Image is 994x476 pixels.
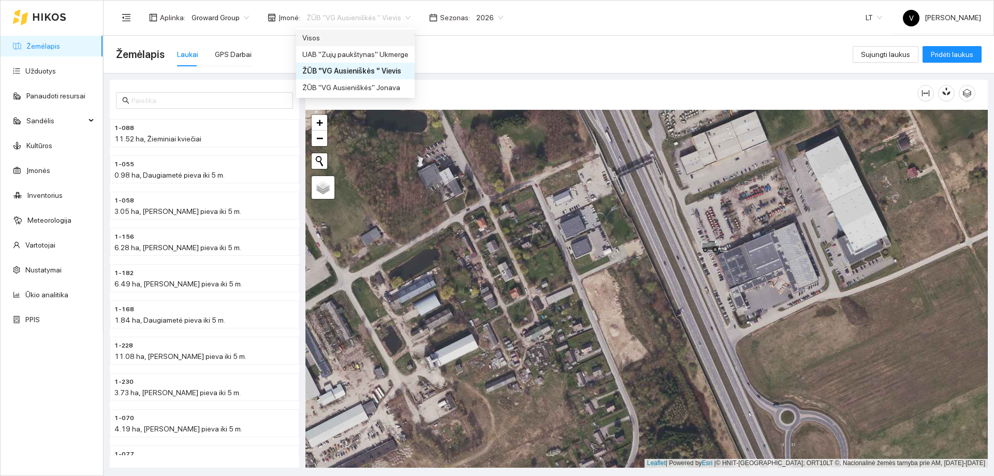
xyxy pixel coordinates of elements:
[114,123,134,133] span: 1-088
[114,352,246,360] span: 11.08 ha, [PERSON_NAME] pieva iki 5 m.
[114,280,242,288] span: 6.49 ha, [PERSON_NAME] pieva iki 5 m.
[476,10,503,25] span: 2026
[302,82,408,93] div: ŽŪB "VG Ausieniškės" Jonava
[923,46,982,63] button: Pridėti laukus
[25,241,55,249] a: Vartotojai
[302,32,408,44] div: Visos
[177,49,198,60] div: Laukai
[866,10,882,25] span: LT
[302,49,408,60] div: UAB "Zujų paukštynas" Ukmerge
[114,160,134,169] span: 1-055
[853,50,918,59] a: Sujungti laukus
[429,13,437,22] span: calendar
[702,459,713,467] a: Esri
[215,49,252,60] div: GPS Darbai
[26,166,50,175] a: Įmonės
[853,46,918,63] button: Sujungti laukus
[917,85,934,102] button: column-width
[114,388,241,397] span: 3.73 ha, [PERSON_NAME] pieva iki 5 m.
[114,196,134,206] span: 1-058
[909,10,914,26] span: V
[296,30,415,46] div: Visos
[714,459,716,467] span: |
[279,12,300,23] span: Įmonė :
[114,341,133,351] span: 1-228
[931,49,973,60] span: Pridėti laukus
[114,425,242,433] span: 4.19 ha, [PERSON_NAME] pieva iki 5 m.
[25,266,62,274] a: Nustatymai
[296,79,415,96] div: ŽŪB "VG Ausieniškės" Jonava
[312,115,327,131] a: Zoom in
[114,171,225,179] span: 0.98 ha, Daugiametė pieva iki 5 m.
[923,50,982,59] a: Pridėti laukus
[25,315,40,324] a: PPIS
[26,92,85,100] a: Panaudoti resursai
[114,377,134,387] span: 1-230
[27,191,63,199] a: Inventorius
[26,42,60,50] a: Žemėlapis
[647,459,666,467] a: Leaflet
[316,116,323,129] span: +
[296,63,415,79] div: ŽŪB "VG Ausieniškės " Vievis
[25,291,68,299] a: Ūkio analitika
[903,13,981,22] span: [PERSON_NAME]
[26,141,52,150] a: Kultūros
[114,135,201,143] span: 11.52 ha, Žieminiai kviečiai
[122,97,129,104] span: search
[440,12,470,23] span: Sezonas :
[114,232,134,242] span: 1-156
[312,131,327,146] a: Zoom out
[861,49,910,60] span: Sujungti laukus
[114,268,134,278] span: 1-182
[114,316,225,324] span: 1.84 ha, Daugiametė pieva iki 5 m.
[160,12,185,23] span: Aplinka :
[114,450,134,459] span: 1-077
[645,459,988,468] div: | Powered by © HNIT-[GEOGRAPHIC_DATA]; ORT10LT ©, Nacionalinė žemės tarnyba prie AM, [DATE]-[DATE]
[131,95,287,106] input: Paieška
[192,10,249,25] span: Groward Group
[116,46,165,63] span: Žemėlapis
[318,78,917,108] div: Žemėlapis
[302,65,408,77] div: ŽŪB "VG Ausieniškės " Vievis
[149,13,157,22] span: layout
[122,13,131,22] span: menu-fold
[114,243,241,252] span: 6.28 ha, [PERSON_NAME] pieva iki 5 m.
[116,7,137,28] button: menu-fold
[26,110,85,131] span: Sandėlis
[306,10,411,25] span: ŽŪB "VG Ausieniškės " Vievis
[114,305,134,314] span: 1-168
[918,89,933,97] span: column-width
[312,176,334,199] a: Layers
[268,13,276,22] span: shop
[27,216,71,224] a: Meteorologija
[316,132,323,145] span: −
[114,413,134,423] span: 1-070
[25,67,56,75] a: Užduotys
[296,46,415,63] div: UAB "Zujų paukštynas" Ukmerge
[312,153,327,169] button: Initiate a new search
[114,207,241,215] span: 3.05 ha, [PERSON_NAME] pieva iki 5 m.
